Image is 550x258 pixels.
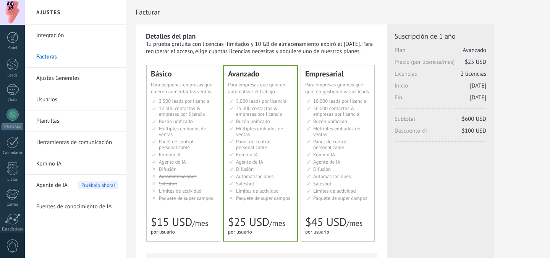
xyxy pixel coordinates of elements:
span: $25 USD [465,58,486,66]
a: Fuentes de conocimiento de IA [36,196,118,217]
div: Leads [2,73,24,78]
span: Licencias [395,70,486,82]
span: Para empresas grandes que quieren gestionar varios leads [305,81,369,95]
span: Fin [395,94,486,106]
div: Tu prueba gratuita con licencias ilimitados y 10 GB de almacenamiento expiró el [DATE]. Para recu... [146,41,377,55]
span: Para empresas que quieren automatizar el trabajo [228,81,285,95]
span: Para pequeñas empresas que quieren aumentar las ventas [151,81,212,95]
span: 10.000 leads por licencia [313,98,366,104]
span: Precio (por licencia/mes) [395,58,486,70]
span: Automatizaciónes [236,173,274,180]
span: $25 USD [228,215,269,229]
span: Paquete de super campos [159,195,213,201]
li: Fuentes de conocimiento de IA [25,196,126,217]
b: Detalles del plan [146,32,196,41]
span: Paquete de super campos [236,195,290,201]
span: Agente de IA [36,175,68,196]
li: Usuarios [25,89,126,110]
span: Difusión [159,166,176,172]
span: Kommo IA [159,151,181,158]
span: Inicio [395,82,486,94]
span: Límites de actividad [236,188,279,194]
span: Automatizaciónes [313,173,351,180]
span: Avanzado [463,47,486,54]
a: Usuarios [36,89,118,110]
span: Difusión [236,166,254,172]
span: /mes [192,218,208,228]
a: Facturas [36,46,118,68]
span: - $100 USD [459,127,486,135]
a: Plantillas [36,110,118,132]
span: Difusión [313,166,331,172]
span: Kommo IA [236,151,258,158]
span: Límites de actividad [313,188,356,194]
span: Múltiples embudos de ventas [159,125,206,138]
li: Facturas [25,46,126,68]
span: Paquete de super campos [313,195,367,201]
span: Automatizaciónes [159,173,197,180]
span: 2 licencias [461,70,486,78]
span: Descuento [395,127,486,135]
a: Herramientas de comunicación [36,132,118,153]
li: Integración [25,25,126,46]
span: Múltiples embudos de ventas [236,125,283,138]
span: Múltiples embudos de ventas [313,125,360,138]
div: Correo [2,202,24,207]
span: Panel de control personalizable [313,138,348,151]
span: Agente de IA [236,159,263,165]
li: Ajustes Generales [25,68,126,89]
span: por usuario [228,229,252,235]
span: Salesbot [159,180,177,187]
span: /mes [346,218,362,228]
div: Avanzado [228,70,293,78]
span: Buzón unificado [313,118,347,125]
div: Chats [2,97,24,102]
div: Calendario [2,151,24,156]
span: $45 USD [305,215,346,229]
span: 50.000 contactos & empresas por licencia [313,105,359,117]
li: Kommo IA [25,153,126,175]
span: por usuario [151,229,175,235]
a: Kommo IA [36,153,118,175]
div: Panel [2,45,24,50]
span: 12.500 contactos & empresas por licencia [159,105,205,117]
div: Estadísticas [2,227,24,232]
li: Plantillas [25,110,126,132]
span: Agente de IA [313,159,340,165]
div: Básico [151,70,216,78]
span: Panel de control personalizable [236,138,271,151]
span: Salesbot [313,180,332,187]
div: Listas [2,177,24,182]
span: 25.000 contactos & empresas por licencia [236,105,282,117]
span: 2.500 leads por licencia [159,98,209,104]
span: por usuario [305,229,329,235]
span: [DATE] [470,82,486,89]
span: Facturar [136,8,160,16]
span: Plan [395,47,486,58]
span: Panel de control personalizable [159,138,194,151]
span: Límites de actividad [159,188,202,194]
span: Salesbot [236,180,254,187]
span: Suscripción de 1 año [395,32,486,41]
li: Agente de IA [25,175,126,196]
span: Agente de IA [159,159,186,165]
span: [DATE] [470,94,486,101]
a: Ajustes Generales [36,68,118,89]
span: Buzón unificado [236,118,270,125]
span: /mes [269,218,285,228]
span: Subtotal [395,115,486,127]
span: $15 USD [151,215,192,229]
span: Buzón unificado [159,118,193,125]
span: $600 USD [462,115,486,123]
span: 5.000 leads por licencia [236,98,286,104]
div: WhatsApp [2,123,23,130]
a: Integración [36,25,118,46]
li: Herramientas de comunicación [25,132,126,153]
a: Agente de IA Pruébalo ahora! [36,175,118,196]
span: Kommo IA [313,151,335,158]
span: Pruébalo ahora! [78,181,118,189]
div: Empresarial [305,70,370,78]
